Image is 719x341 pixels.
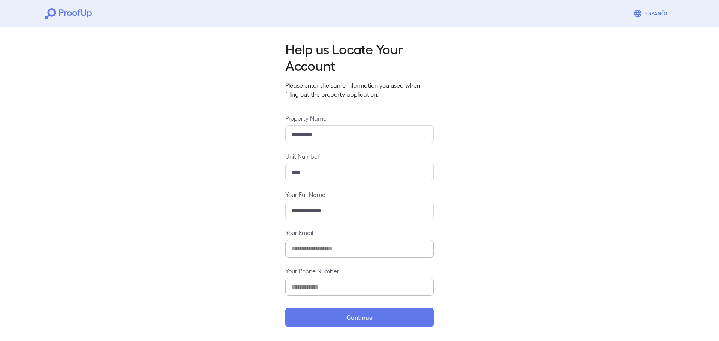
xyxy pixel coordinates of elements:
[285,152,434,161] label: Unit Number
[285,81,434,99] p: Please enter the same information you used when filling out the property application.
[285,190,434,199] label: Your Full Name
[285,308,434,327] button: Continue
[285,228,434,237] label: Your Email
[285,267,434,275] label: Your Phone Number
[285,114,434,122] label: Property Name
[285,40,434,73] h2: Help us Locate Your Account
[630,6,674,21] button: Espanõl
